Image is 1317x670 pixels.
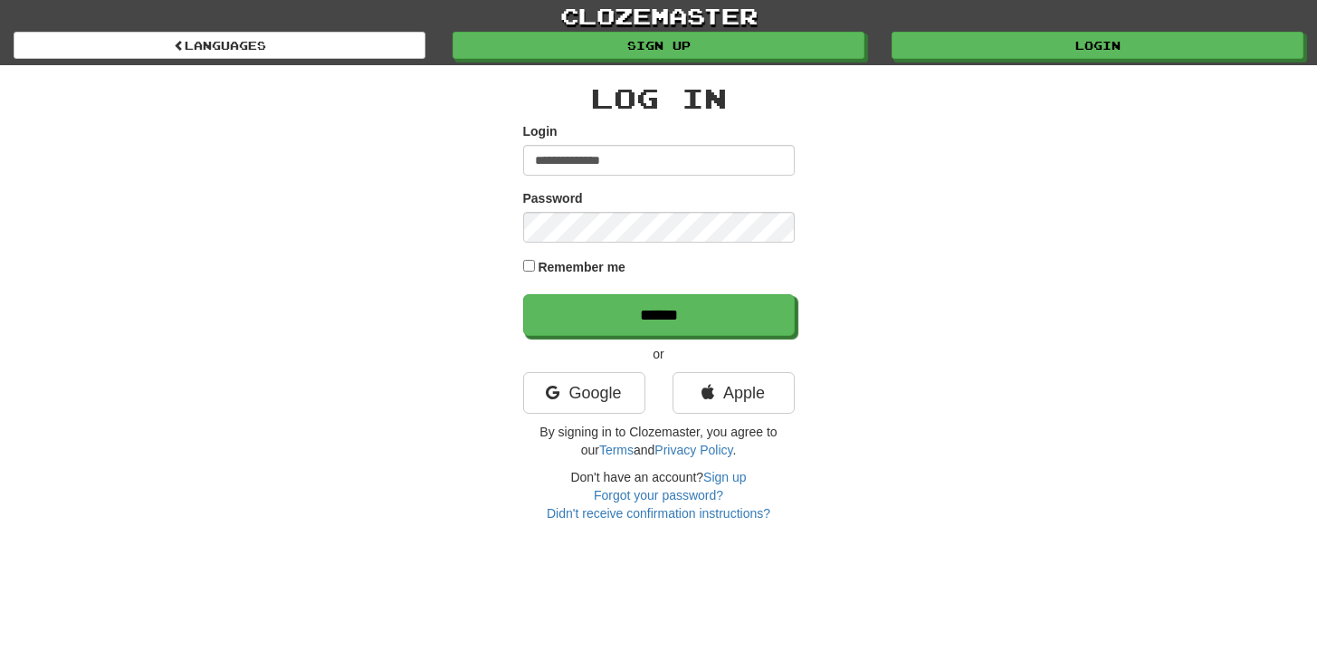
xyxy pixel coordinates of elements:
[523,423,795,459] p: By signing in to Clozemaster, you agree to our and .
[654,443,732,457] a: Privacy Policy
[523,189,583,207] label: Password
[523,345,795,363] p: or
[892,32,1303,59] a: Login
[538,258,625,276] label: Remember me
[14,32,425,59] a: Languages
[523,468,795,522] div: Don't have an account?
[523,372,645,414] a: Google
[547,506,770,521] a: Didn't receive confirmation instructions?
[523,83,795,113] h2: Log In
[594,488,723,502] a: Forgot your password?
[453,32,864,59] a: Sign up
[523,122,558,140] label: Login
[673,372,795,414] a: Apple
[703,470,746,484] a: Sign up
[599,443,634,457] a: Terms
